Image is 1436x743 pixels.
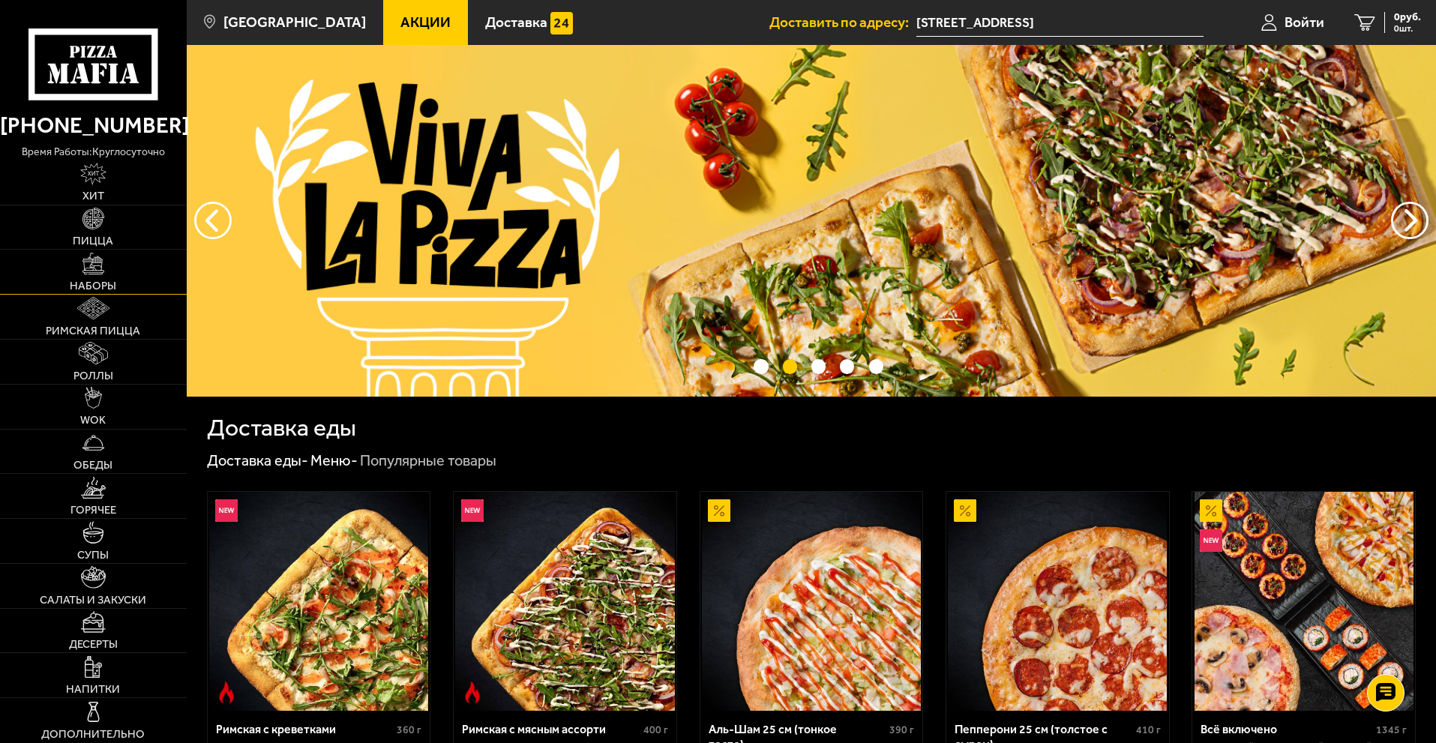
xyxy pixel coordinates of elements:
[916,9,1204,37] span: Ленинский проспект, 147к4
[946,492,1169,711] a: АкционныйПепперони 25 см (толстое с сыром)
[82,190,104,202] span: Хит
[754,359,768,373] button: точки переключения
[209,492,428,711] img: Римская с креветками
[550,12,573,34] img: 15daf4d41897b9f0e9f617042186c801.svg
[889,724,914,736] span: 390 г
[702,492,921,711] img: Аль-Шам 25 см (тонкое тесто)
[1195,492,1414,711] img: Всё включено
[1200,529,1222,552] img: Новинка
[73,370,113,382] span: Роллы
[1192,492,1415,711] a: АкционныйНовинкаВсё включено
[40,595,146,606] span: Салаты и закуски
[360,451,496,471] div: Популярные товары
[1391,202,1429,239] button: предыдущий
[840,359,854,373] button: точки переключения
[1394,12,1421,22] span: 0 руб.
[462,722,640,736] div: Римская с мясным ассорти
[954,499,976,522] img: Акционный
[769,15,916,29] span: Доставить по адресу:
[869,359,883,373] button: точки переключения
[41,729,145,740] span: Дополнительно
[66,684,120,695] span: Напитки
[70,505,116,516] span: Горячее
[69,639,118,650] span: Десерты
[1200,499,1222,522] img: Акционный
[223,15,366,29] span: [GEOGRAPHIC_DATA]
[461,682,484,704] img: Острое блюдо
[454,492,676,711] a: НовинкаОстрое блюдоРимская с мясным ассорти
[310,451,358,469] a: Меню-
[207,451,308,469] a: Доставка еды-
[216,722,394,736] div: Римская с креветками
[73,235,113,247] span: Пицца
[1285,15,1324,29] span: Войти
[207,416,356,440] h1: Доставка еды
[80,415,106,426] span: WOK
[208,492,430,711] a: НовинкаОстрое блюдоРимская с креветками
[485,15,547,29] span: Доставка
[70,280,116,292] span: Наборы
[700,492,923,711] a: АкционныйАль-Шам 25 см (тонкое тесто)
[916,9,1204,37] input: Ваш адрес доставки
[1136,724,1161,736] span: 410 г
[811,359,826,373] button: точки переключения
[215,499,238,522] img: Новинка
[46,325,140,337] span: Римская пицца
[461,499,484,522] img: Новинка
[643,724,668,736] span: 400 г
[397,724,421,736] span: 360 г
[73,460,112,471] span: Обеды
[1376,724,1407,736] span: 1345 г
[215,682,238,704] img: Острое блюдо
[1201,722,1372,736] div: Всё включено
[783,359,797,373] button: точки переключения
[948,492,1167,711] img: Пепперони 25 см (толстое с сыром)
[400,15,451,29] span: Акции
[194,202,232,239] button: следующий
[455,492,674,711] img: Римская с мясным ассорти
[77,550,109,561] span: Супы
[1394,24,1421,33] span: 0 шт.
[708,499,730,522] img: Акционный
